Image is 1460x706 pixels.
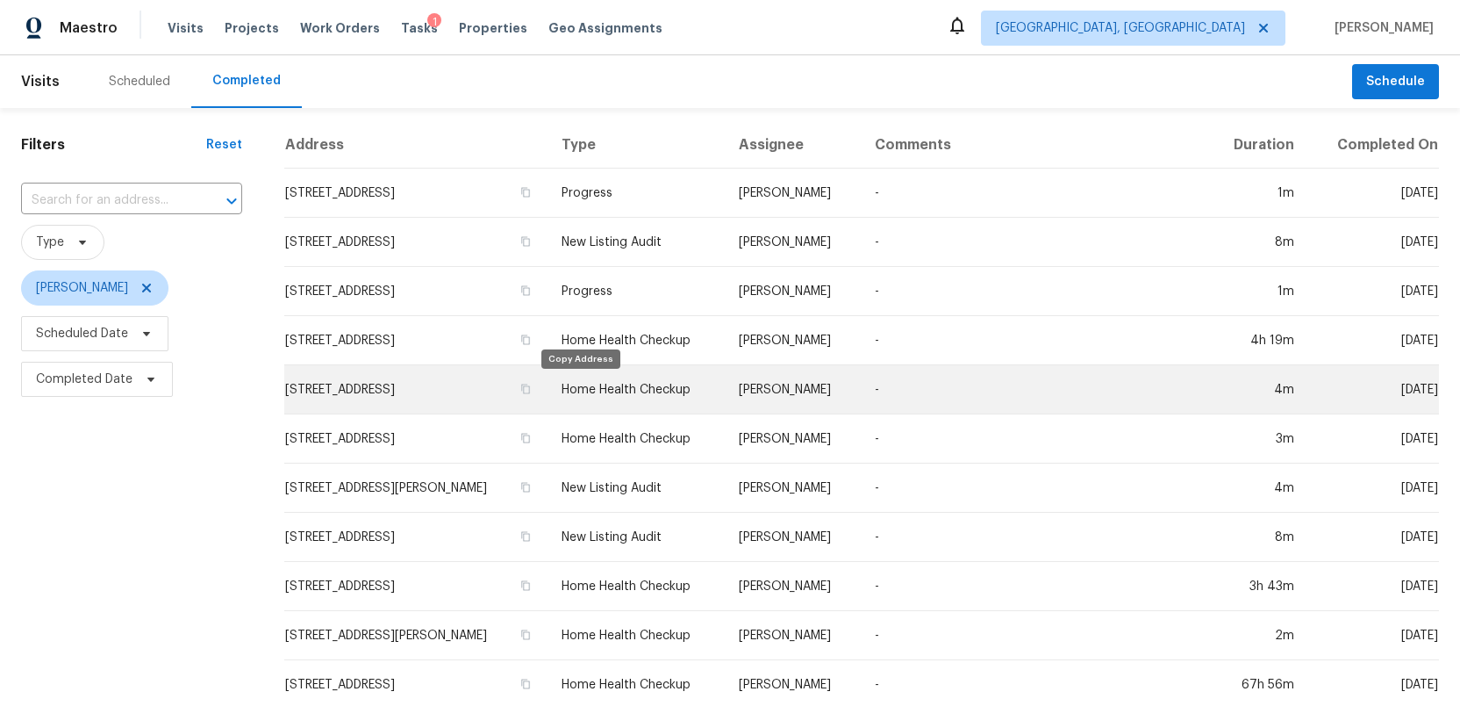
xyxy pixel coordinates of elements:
[518,529,533,544] button: Copy Address
[36,325,128,342] span: Scheduled Date
[284,365,547,414] td: [STREET_ADDRESS]
[1352,64,1439,100] button: Schedule
[284,169,547,218] td: [STREET_ADDRESS]
[284,218,547,267] td: [STREET_ADDRESS]
[284,122,547,169] th: Address
[861,611,1207,660] td: -
[725,316,861,365] td: [PERSON_NAME]
[518,430,533,446] button: Copy Address
[518,184,533,200] button: Copy Address
[1308,218,1439,267] td: [DATE]
[1207,169,1307,218] td: 1m
[518,627,533,643] button: Copy Address
[1207,218,1307,267] td: 8m
[1207,267,1307,316] td: 1m
[861,414,1207,464] td: -
[548,19,662,37] span: Geo Assignments
[725,414,861,464] td: [PERSON_NAME]
[861,267,1207,316] td: -
[1308,267,1439,316] td: [DATE]
[547,267,726,316] td: Progress
[547,513,726,562] td: New Listing Audit
[1308,169,1439,218] td: [DATE]
[861,464,1207,513] td: -
[547,365,726,414] td: Home Health Checkup
[547,122,726,169] th: Type
[36,234,64,251] span: Type
[1308,464,1439,513] td: [DATE]
[1308,414,1439,464] td: [DATE]
[861,513,1207,562] td: -
[547,218,726,267] td: New Listing Audit
[861,218,1207,267] td: -
[725,267,861,316] td: [PERSON_NAME]
[225,19,279,37] span: Projects
[518,283,533,299] button: Copy Address
[36,371,132,388] span: Completed Date
[109,73,170,90] div: Scheduled
[459,19,527,37] span: Properties
[300,19,380,37] span: Work Orders
[725,218,861,267] td: [PERSON_NAME]
[861,316,1207,365] td: -
[1207,513,1307,562] td: 8m
[725,122,861,169] th: Assignee
[284,464,547,513] td: [STREET_ADDRESS][PERSON_NAME]
[547,414,726,464] td: Home Health Checkup
[1207,464,1307,513] td: 4m
[725,365,861,414] td: [PERSON_NAME]
[861,365,1207,414] td: -
[518,578,533,594] button: Copy Address
[1308,316,1439,365] td: [DATE]
[547,562,726,611] td: Home Health Checkup
[1207,562,1307,611] td: 3h 43m
[861,122,1207,169] th: Comments
[21,136,206,154] h1: Filters
[401,22,438,34] span: Tasks
[518,234,533,249] button: Copy Address
[518,479,533,495] button: Copy Address
[725,464,861,513] td: [PERSON_NAME]
[547,316,726,365] td: Home Health Checkup
[547,464,726,513] td: New Listing Audit
[21,187,193,214] input: Search for an address...
[219,189,244,213] button: Open
[1308,562,1439,611] td: [DATE]
[427,13,441,31] div: 1
[725,513,861,562] td: [PERSON_NAME]
[36,279,128,297] span: [PERSON_NAME]
[518,332,533,348] button: Copy Address
[1207,316,1307,365] td: 4h 19m
[725,169,861,218] td: [PERSON_NAME]
[725,562,861,611] td: [PERSON_NAME]
[1366,71,1425,93] span: Schedule
[284,414,547,464] td: [STREET_ADDRESS]
[60,19,118,37] span: Maestro
[206,136,242,154] div: Reset
[168,19,204,37] span: Visits
[1308,365,1439,414] td: [DATE]
[284,562,547,611] td: [STREET_ADDRESS]
[1207,365,1307,414] td: 4m
[547,611,726,660] td: Home Health Checkup
[547,169,726,218] td: Progress
[518,676,533,692] button: Copy Address
[1308,122,1439,169] th: Completed On
[1308,611,1439,660] td: [DATE]
[284,267,547,316] td: [STREET_ADDRESS]
[212,72,281,90] div: Completed
[861,562,1207,611] td: -
[284,316,547,365] td: [STREET_ADDRESS]
[996,19,1245,37] span: [GEOGRAPHIC_DATA], [GEOGRAPHIC_DATA]
[725,611,861,660] td: [PERSON_NAME]
[21,62,60,101] span: Visits
[1328,19,1434,37] span: [PERSON_NAME]
[1207,414,1307,464] td: 3m
[861,169,1207,218] td: -
[1207,611,1307,660] td: 2m
[284,513,547,562] td: [STREET_ADDRESS]
[284,611,547,660] td: [STREET_ADDRESS][PERSON_NAME]
[1207,122,1307,169] th: Duration
[1308,513,1439,562] td: [DATE]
